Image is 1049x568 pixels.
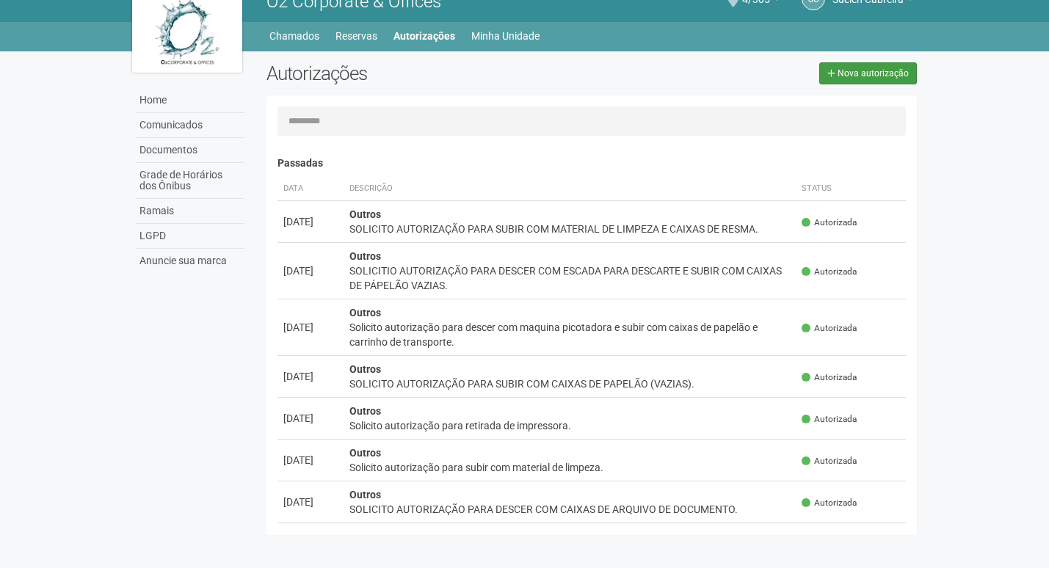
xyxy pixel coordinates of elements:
[349,222,791,236] div: SOLICITO AUTORIZAÇÃO PARA SUBIR COM MATERIAL DE LIMPEZA E CAIXAS DE RESMA.
[349,307,381,318] strong: Outros
[802,497,857,509] span: Autorizada
[796,177,906,201] th: Status
[283,411,338,426] div: [DATE]
[349,447,381,459] strong: Outros
[335,26,377,46] a: Reservas
[277,177,344,201] th: Data
[802,266,857,278] span: Autorizada
[802,322,857,335] span: Autorizada
[136,88,244,113] a: Home
[349,263,791,293] div: SOLICITIO AUTORIZAÇÃO PARA DESCER COM ESCADA PARA DESCARTE E SUBIR COM CAIXAS DE PÁPELÃO VAZIAS.
[802,413,857,426] span: Autorizada
[136,249,244,273] a: Anuncie sua marca
[349,320,791,349] div: Solicito autorização para descer com maquina picotadora e subir com caixas de papelão e carrinho ...
[802,371,857,384] span: Autorizada
[802,455,857,467] span: Autorizada
[136,224,244,249] a: LGPD
[838,68,909,79] span: Nova autorização
[136,138,244,163] a: Documentos
[283,453,338,467] div: [DATE]
[283,369,338,384] div: [DATE]
[471,26,540,46] a: Minha Unidade
[277,158,907,169] h4: Passadas
[283,263,338,278] div: [DATE]
[802,216,857,229] span: Autorizada
[349,405,381,417] strong: Outros
[266,62,581,84] h2: Autorizações
[393,26,455,46] a: Autorizações
[349,489,381,500] strong: Outros
[136,163,244,199] a: Grade de Horários dos Ônibus
[283,495,338,509] div: [DATE]
[269,26,319,46] a: Chamados
[283,320,338,335] div: [DATE]
[349,363,381,375] strong: Outros
[349,250,381,262] strong: Outros
[349,460,791,475] div: Solicito autorização para subir com material de limpeza.
[136,199,244,224] a: Ramais
[819,62,917,84] a: Nova autorização
[349,376,791,391] div: SOLICITO AUTORIZAÇÃO PARA SUBIR COM CAIXAS DE PAPELÃO (VAZIAS).
[283,214,338,229] div: [DATE]
[349,208,381,220] strong: Outros
[344,177,796,201] th: Descrição
[136,113,244,138] a: Comunicados
[349,502,791,517] div: SOLICITO AUTORIZAÇÃO PARA DESCER COM CAIXAS DE ARQUIVO DE DOCUMENTO.
[349,418,791,433] div: Solicito autorização para retirada de impressora.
